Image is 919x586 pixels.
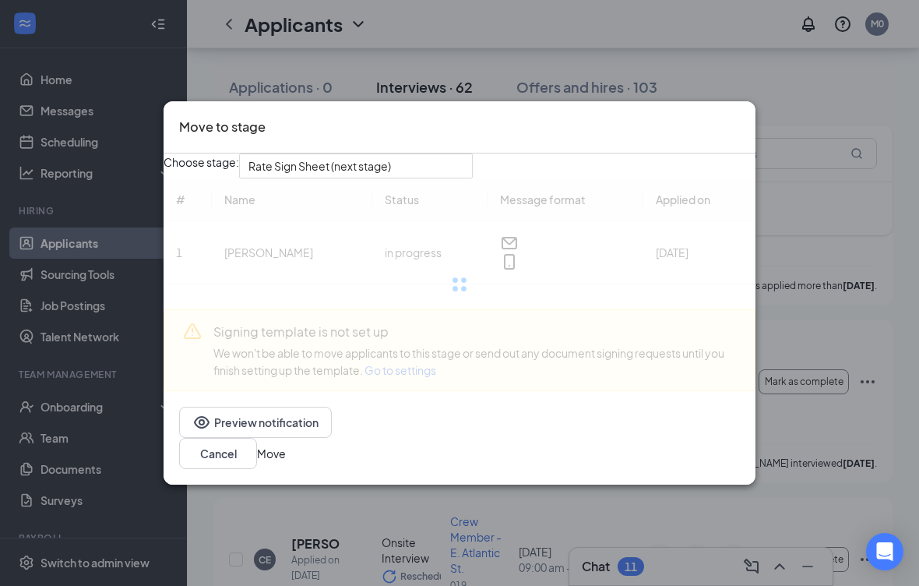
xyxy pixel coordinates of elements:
div: Loading offer data. [164,178,755,391]
button: Move [257,445,286,462]
div: Open Intercom Messenger [866,533,903,570]
span: Rate Sign Sheet (next stage) [248,154,391,178]
span: Choose stage: [164,154,239,178]
h3: Move to stage [179,117,266,137]
button: EyePreview notification [179,407,332,438]
svg: Eye [192,413,211,432]
button: Cancel [179,438,257,469]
